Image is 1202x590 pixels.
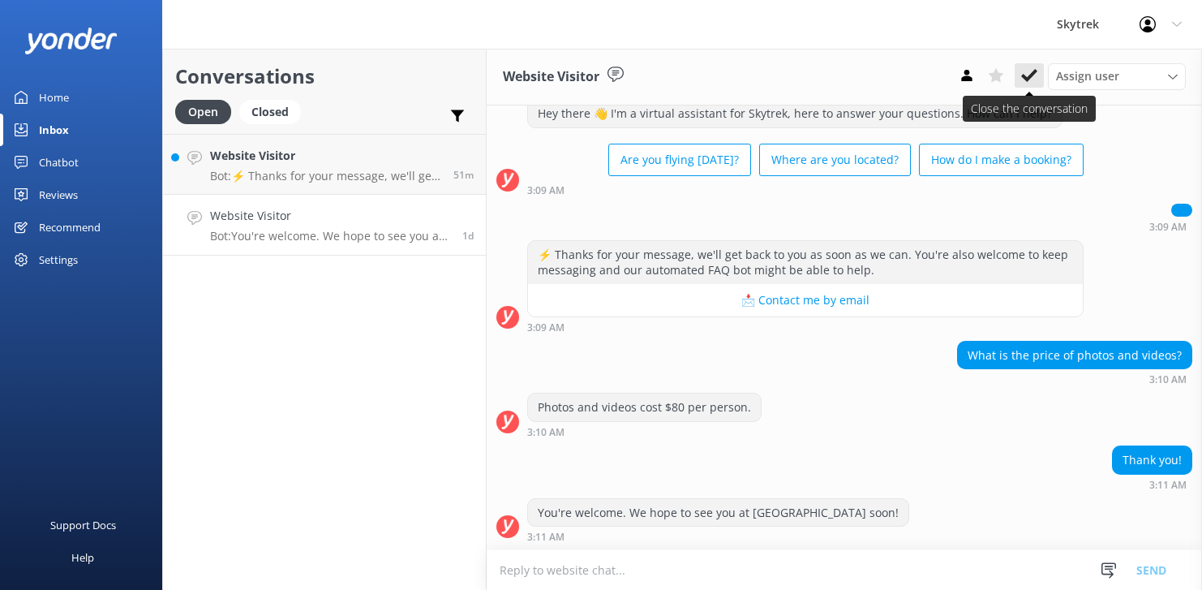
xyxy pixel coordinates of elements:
div: Help [71,541,94,574]
h4: Website Visitor [210,147,441,165]
span: Assign user [1056,67,1119,85]
strong: 3:09 AM [527,186,565,196]
div: Hey there 👋 I'm a virtual assistant for Skytrek, here to answer your questions. How can I help? [528,100,1062,127]
button: Are you flying [DATE]? [608,144,751,176]
div: Recommend [39,211,101,243]
div: Assign User [1048,63,1186,89]
div: Reviews [39,179,78,211]
strong: 3:10 AM [527,428,565,437]
a: Closed [239,102,309,120]
span: Sep 14 2025 03:11am (UTC +12:00) Pacific/Auckland [462,229,474,243]
div: Settings [39,243,78,276]
h4: Website Visitor [210,207,450,225]
div: Home [39,81,69,114]
button: How do I make a booking? [919,144,1084,176]
div: Sep 14 2025 03:10am (UTC +12:00) Pacific/Auckland [527,426,762,437]
div: Thank you! [1113,446,1191,474]
div: Support Docs [50,509,116,541]
div: Chatbot [39,146,79,179]
strong: 3:09 AM [527,323,565,333]
strong: 3:11 AM [527,532,565,542]
div: Photos and videos cost $80 per person. [528,394,761,421]
button: Where are you located? [759,144,911,176]
div: Sep 14 2025 03:10am (UTC +12:00) Pacific/Auckland [957,373,1192,385]
a: Open [175,102,239,120]
div: Sep 14 2025 03:09am (UTC +12:00) Pacific/Auckland [1149,221,1192,232]
a: Website VisitorBot:⚡ Thanks for your message, we'll get back to you as soon as we can. You're als... [163,134,486,195]
p: Bot: You're welcome. We hope to see you at [GEOGRAPHIC_DATA] soon! [210,229,450,243]
div: Closed [239,100,301,124]
div: Sep 14 2025 03:09am (UTC +12:00) Pacific/Auckland [527,321,1084,333]
span: Sep 15 2025 07:36am (UTC +12:00) Pacific/Auckland [453,168,474,182]
img: yonder-white-logo.png [24,28,118,54]
div: You're welcome. We hope to see you at [GEOGRAPHIC_DATA] soon! [528,499,908,527]
button: 📩 Contact me by email [528,284,1083,317]
strong: 3:09 AM [1149,222,1187,232]
strong: 3:11 AM [1149,480,1187,490]
div: Inbox [39,114,69,146]
a: Website VisitorBot:You're welcome. We hope to see you at [GEOGRAPHIC_DATA] soon!1d [163,195,486,256]
div: Sep 14 2025 03:11am (UTC +12:00) Pacific/Auckland [527,531,909,542]
h3: Website Visitor [503,67,599,88]
p: Bot: ⚡ Thanks for your message, we'll get back to you as soon as we can. You're also welcome to k... [210,169,441,183]
div: Sep 14 2025 03:09am (UTC +12:00) Pacific/Auckland [527,184,1084,196]
h2: Conversations [175,61,474,92]
div: What is the price of photos and videos? [958,342,1191,369]
div: Open [175,100,231,124]
strong: 3:10 AM [1149,375,1187,385]
div: Sep 14 2025 03:11am (UTC +12:00) Pacific/Auckland [1112,479,1192,490]
div: ⚡ Thanks for your message, we'll get back to you as soon as we can. You're also welcome to keep m... [528,241,1083,284]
